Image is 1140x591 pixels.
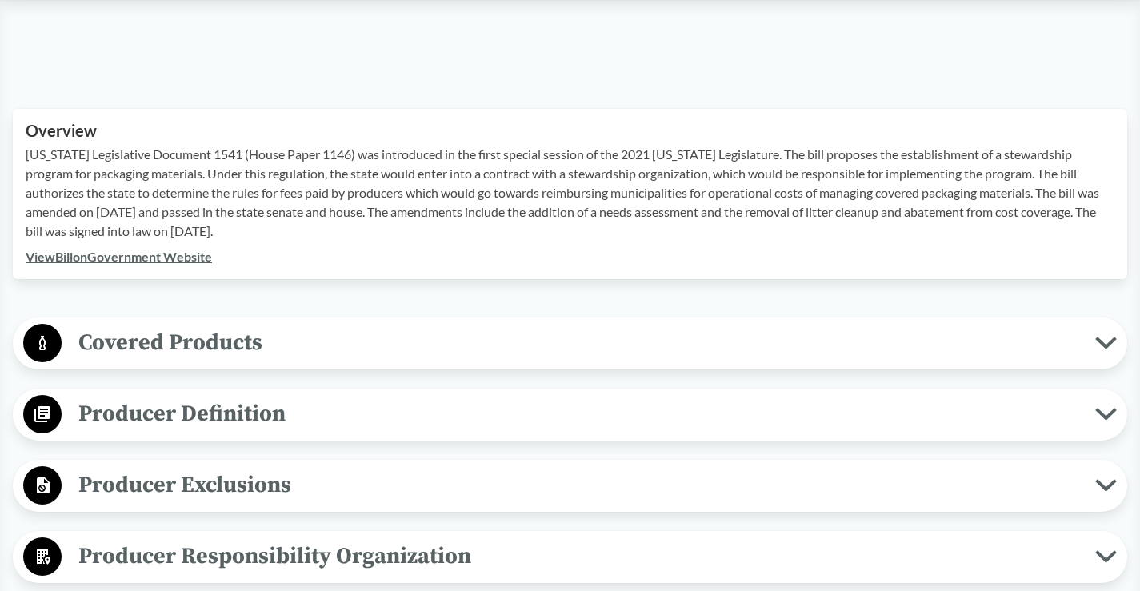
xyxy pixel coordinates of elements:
[26,145,1114,241] p: [US_STATE] Legislative Document 1541 (House Paper 1146) was introduced in the first special sessi...
[26,249,212,264] a: ViewBillonGovernment Website
[62,396,1095,432] span: Producer Definition
[62,467,1095,503] span: Producer Exclusions
[18,394,1122,435] button: Producer Definition
[62,538,1095,574] span: Producer Responsibility Organization
[18,537,1122,577] button: Producer Responsibility Organization
[62,325,1095,361] span: Covered Products
[18,465,1122,506] button: Producer Exclusions
[18,323,1122,364] button: Covered Products
[26,122,1114,140] h2: Overview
